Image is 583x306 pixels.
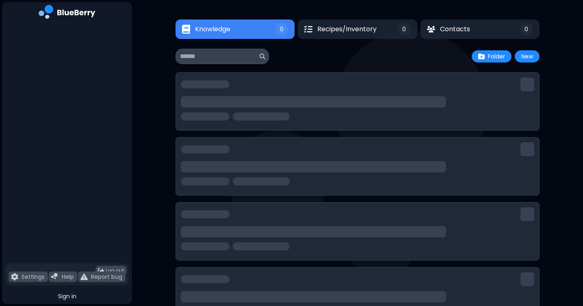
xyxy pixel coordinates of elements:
img: file icon [11,273,18,280]
span: Log out [106,267,124,274]
img: Knowledge [182,25,190,34]
img: Recipes/Inventory [304,25,312,33]
button: ContactsContacts0 [420,19,540,39]
span: Knowledge [195,24,230,34]
span: 0 [524,26,528,33]
img: company logo [39,5,95,22]
button: Sign in [5,289,129,304]
button: Recipes/InventoryRecipes/Inventory0 [298,19,417,39]
span: 0 [402,26,406,33]
button: Folder [472,50,511,62]
button: New [515,50,540,62]
span: Folder [488,53,505,60]
p: Help [62,273,74,280]
button: KnowledgeKnowledge0 [176,19,295,39]
span: Recipes/Inventory [317,24,377,34]
span: 0 [280,26,284,33]
img: file icon [51,273,59,280]
img: logout [98,268,104,274]
p: Report bug [91,273,122,280]
img: Contacts [427,26,435,32]
img: file icon [80,273,88,280]
span: Sign in [58,293,76,300]
img: folder plus icon [478,53,485,60]
span: Contacts [440,24,470,34]
p: Settings [22,273,45,280]
img: search icon [260,54,265,59]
